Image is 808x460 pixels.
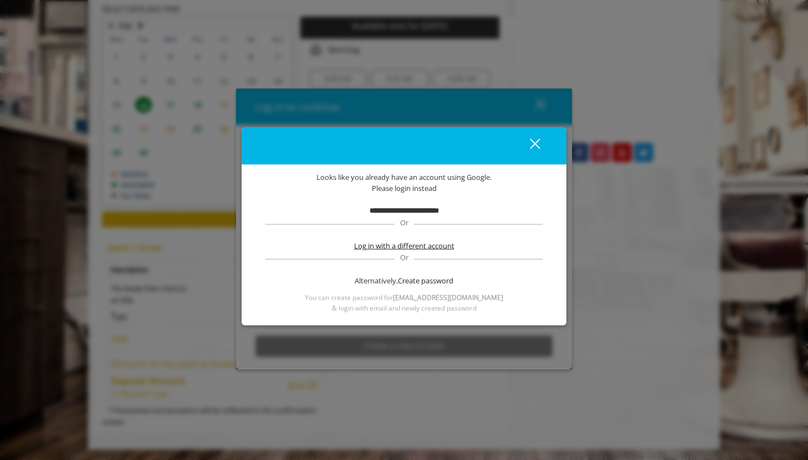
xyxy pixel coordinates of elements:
[372,183,437,194] span: Please login instead
[395,218,414,228] span: Or
[354,240,454,252] span: Log in with a different account
[398,275,453,286] span: Create password
[305,292,503,302] span: You can create password for
[395,252,414,262] span: Or
[393,292,503,302] b: [EMAIL_ADDRESS][DOMAIN_NAME]
[264,275,544,286] div: Alternatively,
[509,135,547,157] button: close dialog
[332,302,477,313] span: & login with email and newly created password
[316,171,492,183] span: Looks like you already have an account using Google.
[517,138,539,154] div: close dialog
